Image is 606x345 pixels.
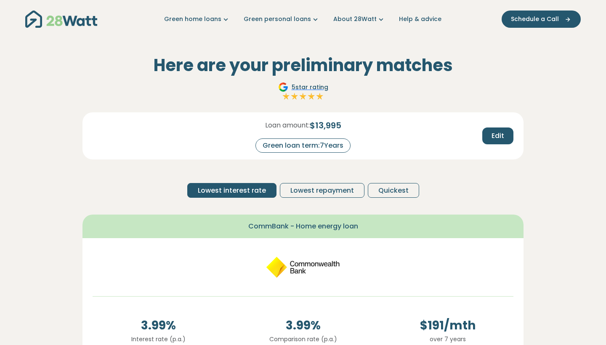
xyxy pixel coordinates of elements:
[277,82,330,102] a: Google5star ratingFull starFull starFull starFull starFull star
[82,55,524,75] h2: Here are your preliminary matches
[25,11,97,28] img: 28Watt
[93,334,224,344] p: Interest rate (p.a.)
[368,183,419,198] button: Quickest
[237,334,369,344] p: Comparison rate (p.a.)
[280,183,364,198] button: Lowest repayment
[292,83,328,92] span: 5 star rating
[382,317,513,334] span: $ 191 /mth
[307,92,316,101] img: Full star
[299,92,307,101] img: Full star
[482,127,513,144] button: Edit
[511,15,559,24] span: Schedule a Call
[93,317,224,334] span: 3.99 %
[290,186,354,196] span: Lowest repayment
[198,186,266,196] span: Lowest interest rate
[316,92,324,101] img: Full star
[378,186,409,196] span: Quickest
[399,15,441,24] a: Help & advice
[310,119,341,132] span: $ 13,995
[244,15,320,24] a: Green personal loans
[255,138,351,153] div: Green loan term: 7 Years
[164,15,230,24] a: Green home loans
[290,92,299,101] img: Full star
[278,82,288,92] img: Google
[248,221,358,231] span: CommBank - Home energy loan
[237,317,369,334] span: 3.99 %
[492,131,504,141] span: Edit
[265,120,310,130] span: Loan amount:
[333,15,385,24] a: About 28Watt
[187,183,276,198] button: Lowest interest rate
[502,11,581,28] button: Schedule a Call
[25,8,581,30] nav: Main navigation
[282,92,290,101] img: Full star
[382,334,513,344] p: over 7 years
[265,248,341,286] img: cba logo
